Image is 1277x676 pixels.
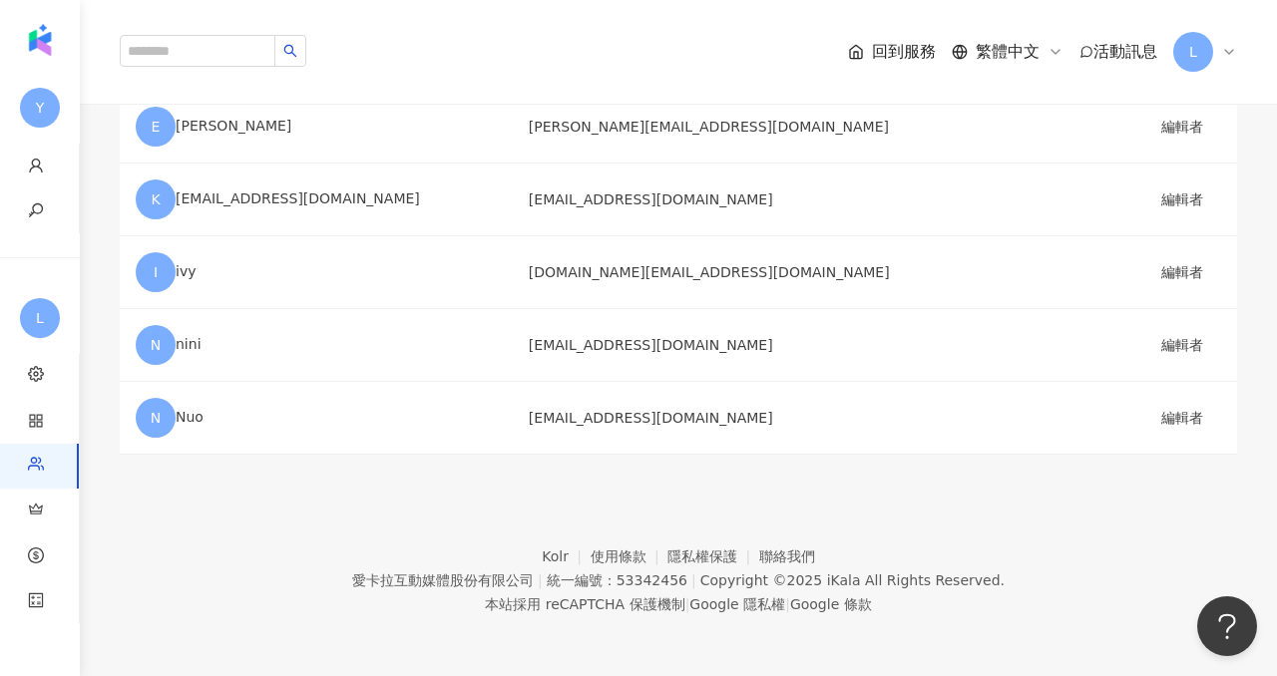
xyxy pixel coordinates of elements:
span: key [28,190,44,235]
span: | [685,596,690,612]
span: user [28,146,44,190]
span: | [785,596,790,612]
td: 編輯者 [1145,91,1237,164]
td: 編輯者 [1145,382,1237,455]
span: L [36,307,44,329]
div: Nuo [136,398,497,438]
a: Google 條款 [790,596,872,612]
td: 編輯者 [1145,236,1237,309]
td: [EMAIL_ADDRESS][DOMAIN_NAME] [513,164,1145,236]
td: [EMAIL_ADDRESS][DOMAIN_NAME] [513,382,1145,455]
td: 編輯者 [1145,309,1237,382]
div: ivy [136,252,497,292]
a: 隱私權保護 [667,548,759,564]
a: Kolr [542,548,590,564]
td: 編輯者 [1145,164,1237,236]
span: L [1189,41,1197,63]
a: 聯絡我們 [759,548,815,564]
a: iKala [827,572,861,588]
td: [DOMAIN_NAME][EMAIL_ADDRESS][DOMAIN_NAME] [513,236,1145,309]
div: [PERSON_NAME] [136,107,497,147]
img: logo icon [24,24,56,56]
span: K [151,188,160,210]
span: | [691,572,696,588]
a: 使用條款 [591,548,668,564]
span: 本站採用 reCAPTCHA 保護機制 [485,592,871,616]
span: search [283,44,297,58]
div: 統一編號：53342456 [547,572,687,588]
a: Google 隱私權 [689,596,785,612]
a: 回到服務 [848,41,936,63]
div: nini [136,325,497,365]
span: E [152,116,161,138]
span: I [154,261,158,283]
div: Copyright © 2025 All Rights Reserved. [700,572,1005,588]
td: [EMAIL_ADDRESS][DOMAIN_NAME] [513,309,1145,382]
span: N [151,334,161,356]
span: Y [36,97,45,119]
span: calculator [28,580,44,625]
span: 活動訊息 [1093,42,1157,61]
span: appstore [28,401,44,446]
span: 回到服務 [872,41,936,63]
div: 愛卡拉互動媒體股份有限公司 [352,572,534,588]
td: [PERSON_NAME][EMAIL_ADDRESS][DOMAIN_NAME] [513,91,1145,164]
span: dollar [28,535,44,580]
div: [EMAIL_ADDRESS][DOMAIN_NAME] [136,179,497,219]
span: N [151,407,161,429]
span: 繁體中文 [976,41,1040,63]
iframe: Help Scout Beacon - Open [1197,596,1257,656]
span: | [538,572,543,588]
